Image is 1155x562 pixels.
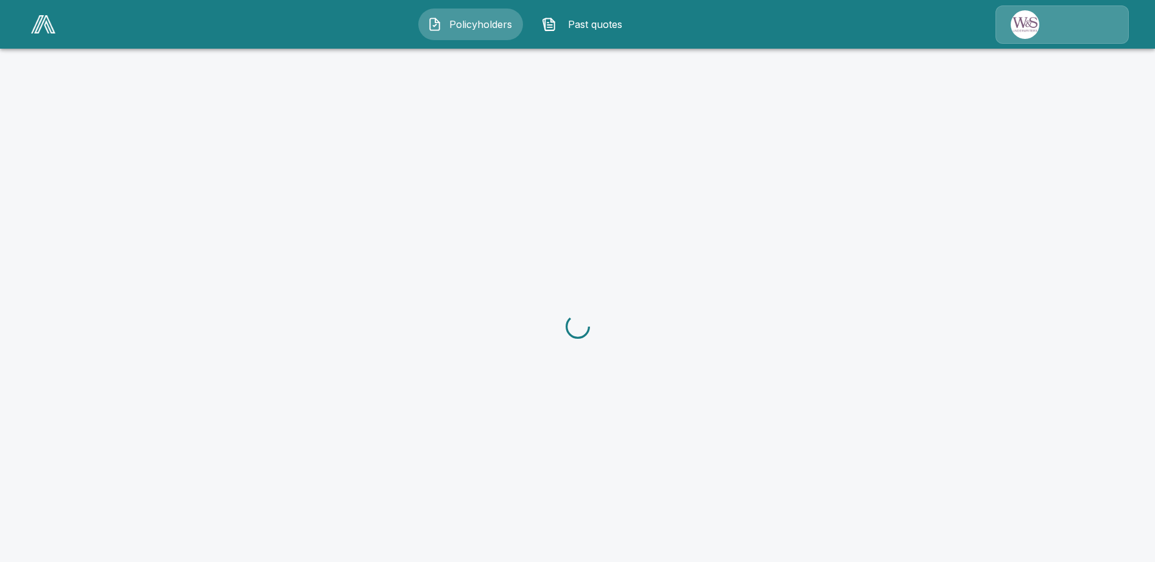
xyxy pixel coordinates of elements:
[418,9,523,40] button: Policyholders IconPolicyholders
[31,15,55,33] img: AA Logo
[427,17,442,32] img: Policyholders Icon
[542,17,556,32] img: Past quotes Icon
[533,9,637,40] button: Past quotes IconPast quotes
[561,17,628,32] span: Past quotes
[447,17,514,32] span: Policyholders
